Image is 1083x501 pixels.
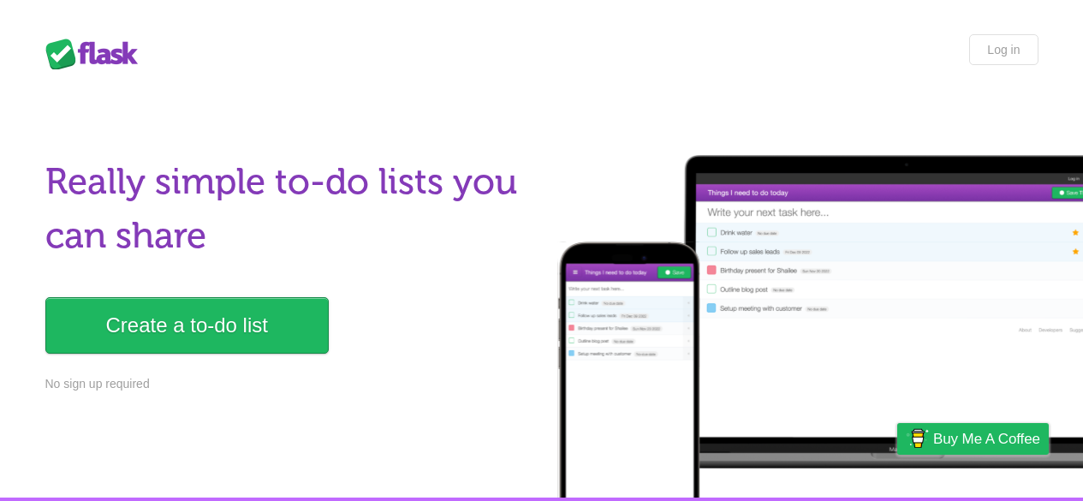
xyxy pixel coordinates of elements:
[906,424,929,453] img: Buy me a coffee
[969,34,1038,65] a: Log in
[933,424,1040,454] span: Buy me a coffee
[45,297,329,354] a: Create a to-do list
[45,375,532,393] p: No sign up required
[45,39,148,69] div: Flask Lists
[897,423,1049,455] a: Buy me a coffee
[45,155,532,263] h1: Really simple to-do lists you can share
